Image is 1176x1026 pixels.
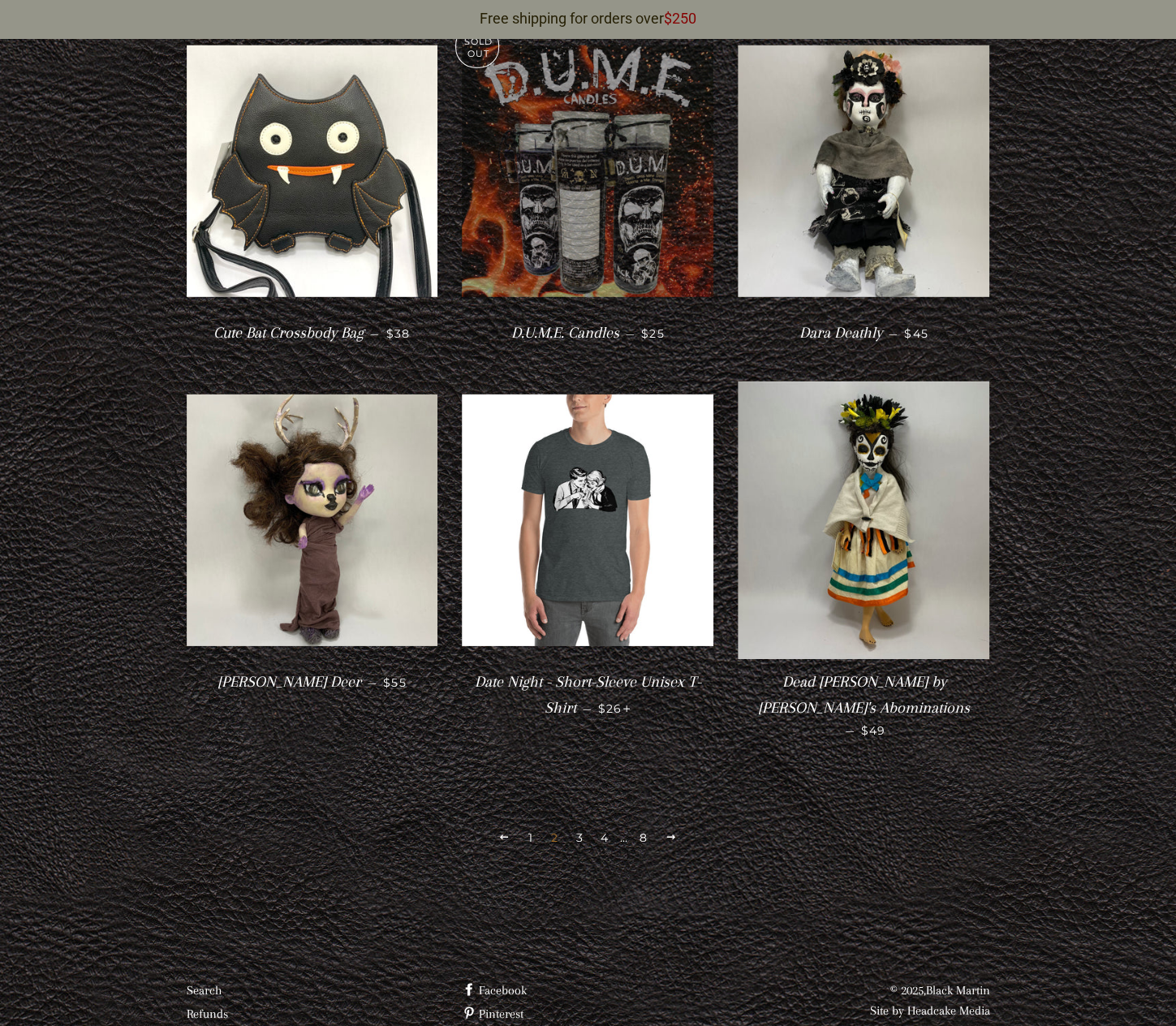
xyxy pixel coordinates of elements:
[633,826,654,850] a: 8
[641,326,665,341] span: $25
[845,723,854,738] span: —
[582,701,591,716] span: —
[889,326,898,341] span: —
[462,45,713,297] img: D.U.M.E. Candles
[869,1003,989,1018] a: Site by Headcake Media
[569,826,589,850] a: 3
[218,673,361,691] span: [PERSON_NAME] Deer
[738,32,989,310] a: Dara Deathly
[738,981,989,1021] p: © 2025,
[738,310,989,356] a: Dara Deathly — $45
[462,1007,523,1021] a: Pinterest
[738,382,989,660] img: Dead Beth by Amy's Abominations
[664,10,672,27] span: $
[462,32,713,310] a: D.U.M.E. Candles
[758,673,970,716] span: Dead [PERSON_NAME] by [PERSON_NAME]'s Abominations
[925,983,989,998] a: Black Martin
[386,326,410,341] span: $38
[545,826,565,850] span: 2
[626,326,635,341] span: —
[620,832,628,843] span: …
[462,381,713,659] a: Date Night - Short-Sleeve Unisex T-Shirt
[370,326,379,341] span: —
[462,310,713,356] a: D.U.M.E. Candles — $25
[462,983,526,998] a: Facebook
[456,26,498,67] p: Sold Out
[511,324,619,342] span: D.U.M.E. Candles
[187,45,438,297] img: Cute Bat Crossbody Bag
[672,10,696,27] span: 250
[187,381,438,659] a: Darla Deer
[187,1007,228,1021] a: Refunds
[594,826,615,850] a: 4
[475,673,701,716] span: Date Night - Short-Sleeve Unisex T-Shirt
[187,310,438,356] a: Cute Bat Crossbody Bag — $38
[522,826,540,850] a: 1
[738,45,989,297] img: Dara Deathly
[597,701,631,716] span: $26
[462,659,713,731] a: Date Night - Short-Sleeve Unisex T-Shirt — $26
[213,324,364,342] span: Cute Bat Crossbody Bag
[187,659,438,705] a: [PERSON_NAME] Deer — $55
[383,675,407,690] span: $55
[368,675,377,690] span: —
[187,983,222,998] a: Search
[187,394,438,646] img: Darla Deer
[738,659,989,752] a: Dead [PERSON_NAME] by [PERSON_NAME]'s Abominations — $49
[799,324,882,342] span: Dara Deathly
[462,394,713,646] img: Date Night - Short-Sleeve Unisex T-Shirt
[860,723,885,738] span: $49
[187,32,438,310] a: Cute Bat Crossbody Bag
[904,326,928,341] span: $45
